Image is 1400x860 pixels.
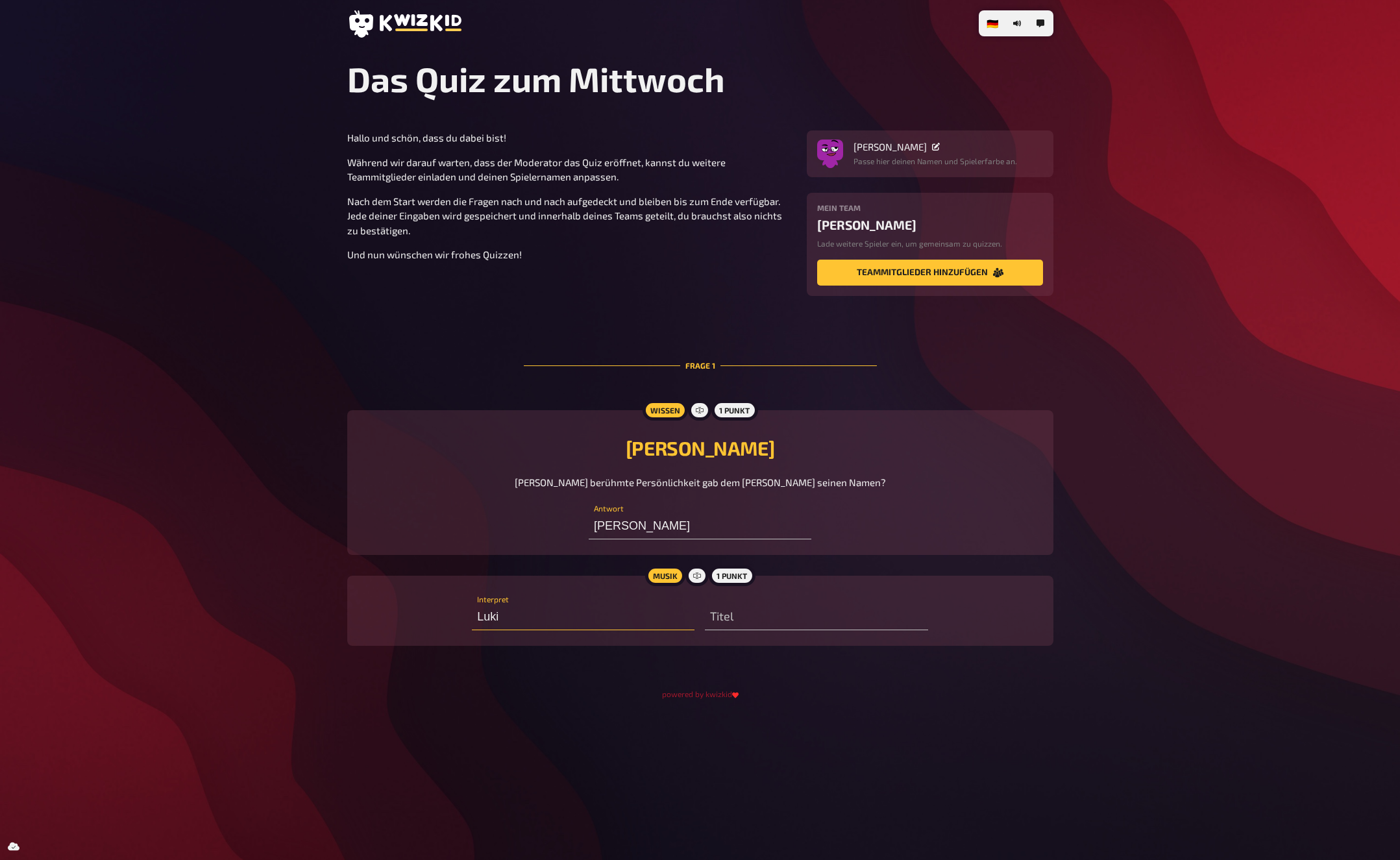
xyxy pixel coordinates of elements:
[817,217,1043,232] div: [PERSON_NAME]
[662,687,739,700] a: powered by kwizkid
[981,13,1004,34] li: 🇩🇪
[817,260,1043,286] button: Teammitglieder hinzufügen
[347,130,791,145] p: Hallo und schön, dass du dabei bist!
[515,476,886,488] span: [PERSON_NAME] berühmte Persönlichkeit gab dem [PERSON_NAME] seinen Namen?
[709,565,755,586] div: 1 Punkt
[817,141,843,167] button: Avatar
[472,604,694,630] input: Interpret
[347,155,791,184] p: Während wir darauf warten, dass der Moderator das Quiz eröffnet, kannst du weitere Teammitglieder...
[347,247,791,262] p: Und nun wünschen wir frohes Quizzen!
[642,400,687,421] div: Wissen
[705,604,927,630] input: Titel
[817,238,1043,249] p: Lade weitere Spieler ein, um gemeinsam zu quizzen.
[347,58,1053,99] h1: Das Quiz zum Mittwoch
[817,203,1043,212] h4: Mein Team
[589,513,811,539] input: Antwort
[817,137,843,163] img: Avatar
[854,141,927,153] span: [PERSON_NAME]
[662,689,739,698] small: powered by kwizkid
[854,155,1017,167] p: Passe hier deinen Namen und Spielerfarbe an.
[711,400,757,421] div: 1 Punkt
[363,436,1038,460] h2: [PERSON_NAME]
[524,328,877,402] div: Frage 1
[645,565,685,586] div: Musik
[347,194,791,238] p: Nach dem Start werden die Fragen nach und nach aufgedeckt und bleiben bis zum Ende verfügbar. Jed...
